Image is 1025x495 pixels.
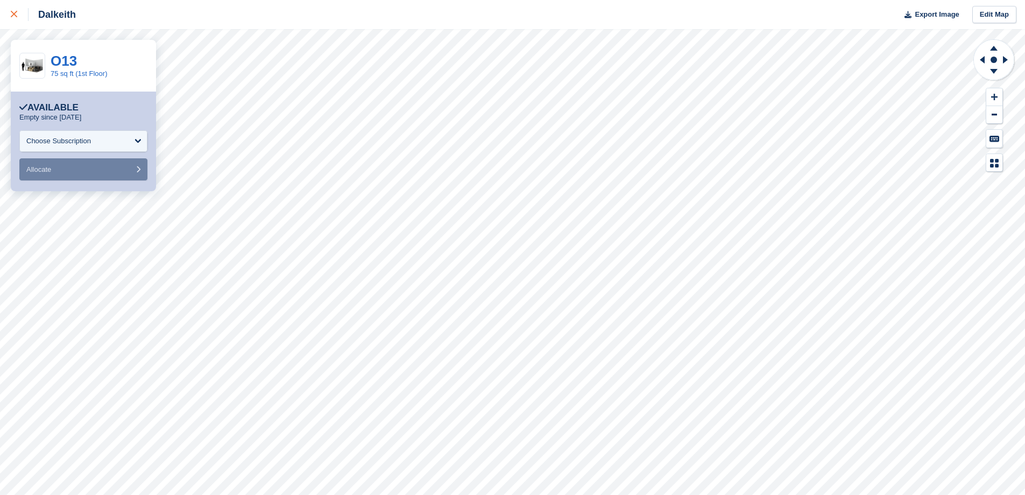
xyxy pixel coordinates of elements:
[986,130,1002,148] button: Keyboard Shortcuts
[19,158,147,180] button: Allocate
[51,53,77,69] a: O13
[19,102,79,113] div: Available
[986,154,1002,172] button: Map Legend
[19,113,81,122] p: Empty since [DATE]
[26,165,51,173] span: Allocate
[26,136,91,147] div: Choose Subscription
[20,57,45,75] img: 75-sqft-unit.jpg
[986,88,1002,106] button: Zoom In
[51,69,107,78] a: 75 sq ft (1st Floor)
[29,8,76,21] div: Dalkeith
[986,106,1002,124] button: Zoom Out
[972,6,1016,24] a: Edit Map
[898,6,959,24] button: Export Image
[915,9,959,20] span: Export Image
